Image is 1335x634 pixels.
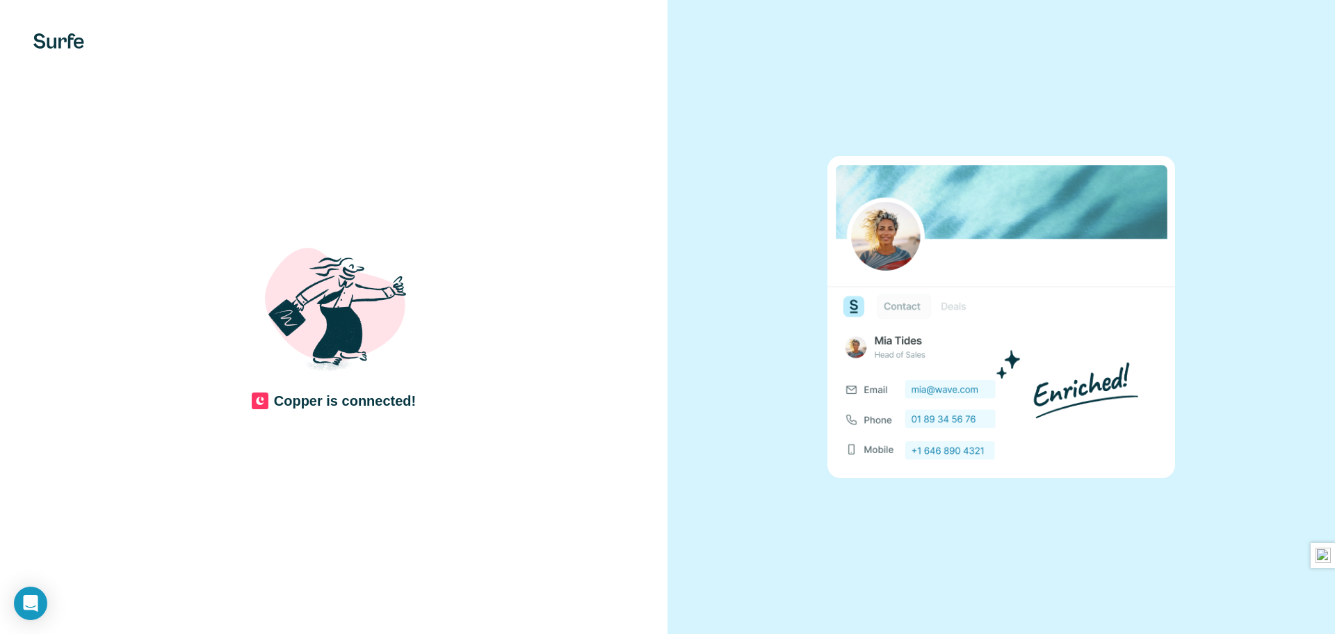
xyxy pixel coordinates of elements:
[250,224,417,391] img: Shaka Illustration
[274,391,416,411] h4: Copper is connected!
[33,33,84,49] img: Surfe's logo
[252,393,268,409] img: CRM Logo
[827,156,1175,478] img: none image
[14,587,47,620] div: Open Intercom Messenger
